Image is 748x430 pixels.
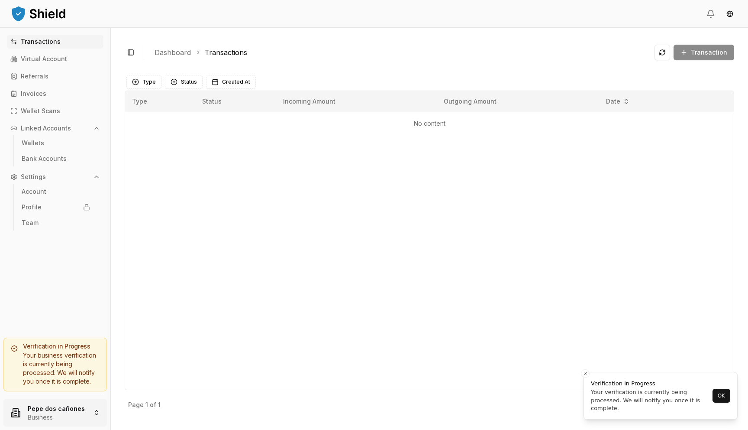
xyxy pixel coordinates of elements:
[591,388,710,412] div: Your verification is currently being processed. We will notify you once it is complete.
[150,402,156,408] p: of
[10,5,67,22] img: ShieldPay Logo
[206,75,256,89] button: Created At
[21,39,61,45] p: Transactions
[21,91,46,97] p: Invoices
[222,78,250,85] span: Created At
[205,47,247,58] a: Transactions
[22,156,67,162] p: Bank Accounts
[276,91,437,112] th: Incoming Amount
[11,351,100,386] div: Your business verification is currently being processed. We will notify you once it is complete.
[581,369,590,378] button: Close toast
[195,91,276,112] th: Status
[18,185,93,199] a: Account
[128,402,144,408] p: Page
[7,35,103,49] a: Transactions
[7,52,103,66] a: Virtual Account
[22,140,44,146] p: Wallets
[21,108,60,114] p: Wallet Scans
[22,189,46,195] p: Account
[22,204,42,210] p: Profile
[437,91,598,112] th: Outgoing Amount
[155,47,191,58] a: Dashboard
[7,170,103,184] button: Settings
[145,402,148,408] p: 1
[18,136,93,150] a: Wallets
[28,404,86,413] p: Pepe dos cañones
[7,104,103,118] a: Wallet Scans
[28,413,86,422] p: Business
[11,343,100,349] h5: Verification in Progress
[3,338,107,391] a: Verification in ProgressYour business verification is currently being processed. We will notify y...
[158,402,161,408] p: 1
[21,73,48,79] p: Referrals
[22,220,39,226] p: Team
[713,389,730,403] button: OK
[3,399,107,427] button: Pepe dos cañonesBusiness
[7,87,103,101] a: Invoices
[132,119,727,128] p: No content
[21,125,71,131] p: Linked Accounts
[7,121,103,135] button: Linked Accounts
[126,75,161,89] button: Type
[603,94,633,108] button: Date
[591,379,710,388] div: Verification in Progress
[21,174,46,180] p: Settings
[18,200,93,214] a: Profile
[18,216,93,230] a: Team
[18,152,93,166] a: Bank Accounts
[21,56,67,62] p: Virtual Account
[125,91,195,112] th: Type
[165,75,203,89] button: Status
[7,69,103,83] a: Referrals
[155,47,648,58] nav: breadcrumb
